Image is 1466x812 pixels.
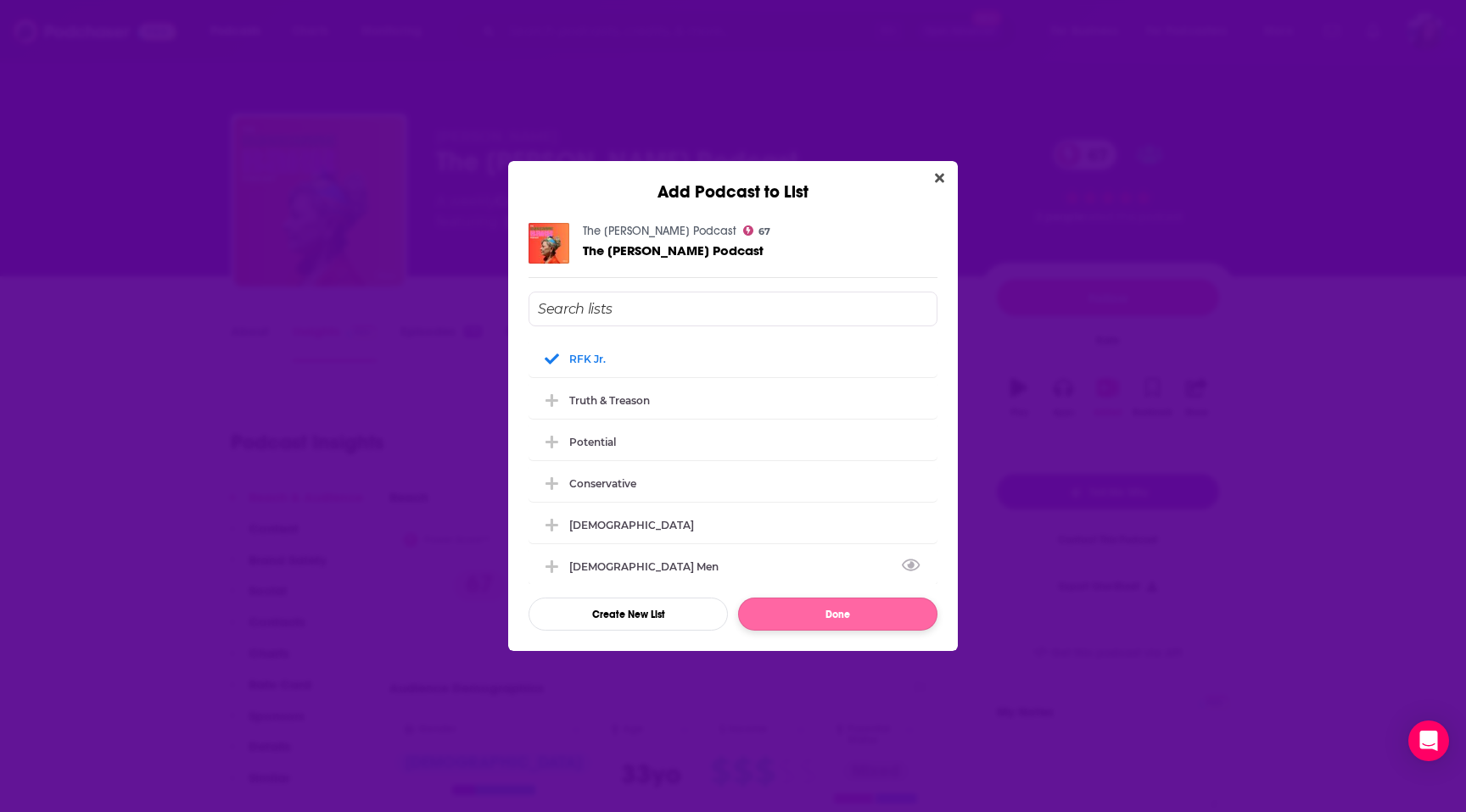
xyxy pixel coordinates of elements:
div: Conservative [529,464,937,502]
div: Conservative [569,477,636,490]
div: RFK Jr. [529,340,937,377]
div: Truth & Treason [529,381,937,419]
div: Potential [529,423,937,460]
button: Close [928,168,951,189]
a: The Roseanne Barr Podcast [583,243,764,258]
div: Add Podcast To List [529,292,937,631]
div: [DEMOGRAPHIC_DATA] Men [569,560,729,573]
div: Open Intercom Messenger [1408,720,1449,761]
a: 67 [743,225,770,236]
div: RFK Jr. [569,353,606,365]
a: The Roseanne Barr Podcast [583,224,736,238]
span: 67 [758,228,770,236]
div: Truth & Treason [569,394,650,407]
button: View Link [719,570,729,571]
div: Add Podcast to List [508,161,958,203]
div: Potential [569,436,616,448]
input: Search lists [529,292,937,326]
div: [DEMOGRAPHIC_DATA] [569,519,694,531]
span: The [PERSON_NAME] Podcast [583,242,764,259]
img: The Roseanne Barr Podcast [529,223,569,264]
button: Create New List [529,598,728,631]
div: Christianity [529,506,937,543]
div: Christian Men [529,548,937,585]
button: Done [738,598,937,631]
